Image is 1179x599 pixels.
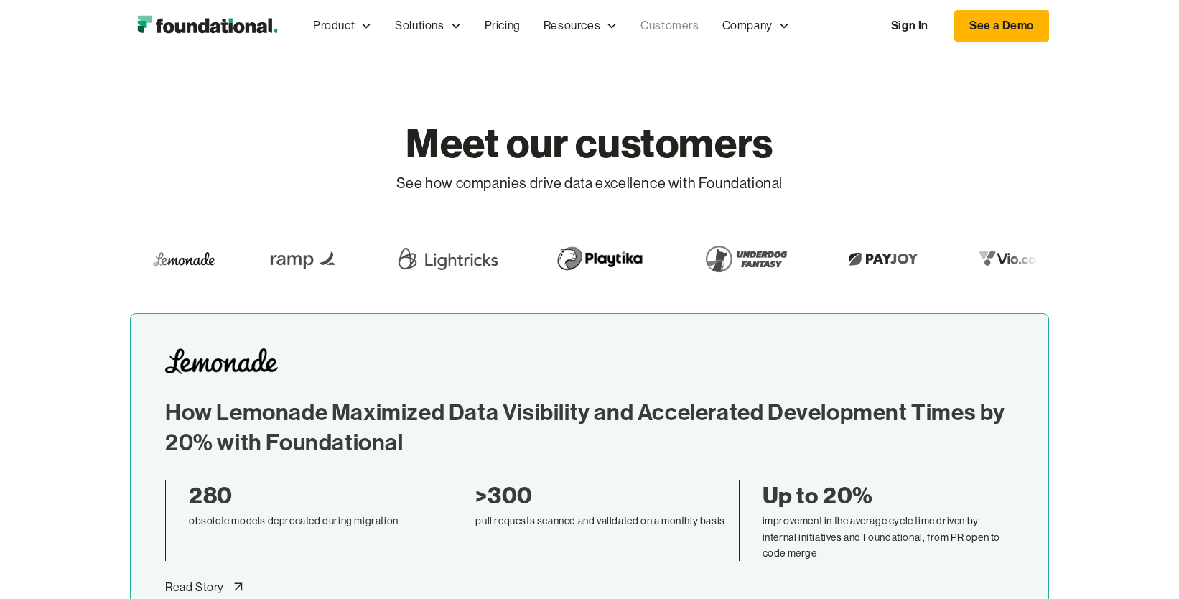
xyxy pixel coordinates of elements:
[261,238,347,279] img: Ramp
[954,10,1049,42] a: See a Demo
[711,2,801,50] div: Company
[302,2,383,50] div: Product
[763,480,1014,511] div: Up to 20%
[629,2,710,50] a: Customers
[313,17,355,35] div: Product
[165,397,1014,457] h2: How Lemonade Maximized Data Visibility and Accelerated Development Times by 20% with Foundational
[189,513,440,529] div: obsolete models deprecated during migration
[473,2,532,50] a: Pricing
[475,480,727,511] div: >300
[475,513,727,529] div: pull requests scanned and validated on a monthly basis
[548,238,651,279] img: Playtika
[189,480,440,511] div: 280
[152,248,215,270] img: Lemonade
[165,578,224,597] div: Read Story
[393,238,502,279] img: Lightricks
[696,238,794,279] img: Underdog Fantasy
[130,11,284,40] img: Foundational Logo
[722,17,773,35] div: Company
[532,2,629,50] div: Resources
[395,17,444,35] div: Solutions
[130,11,284,40] a: home
[763,513,1014,561] div: improvement in the average cycle time driven by internal initiatives and Foundational, from PR op...
[877,11,943,41] a: Sign In
[396,86,783,171] h1: Meet our customers
[396,171,783,197] p: See how companies drive data excellence with Foundational
[840,248,925,270] img: Payjoy
[544,17,600,35] div: Resources
[383,2,472,50] div: Solutions
[971,248,1054,270] img: Vio.com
